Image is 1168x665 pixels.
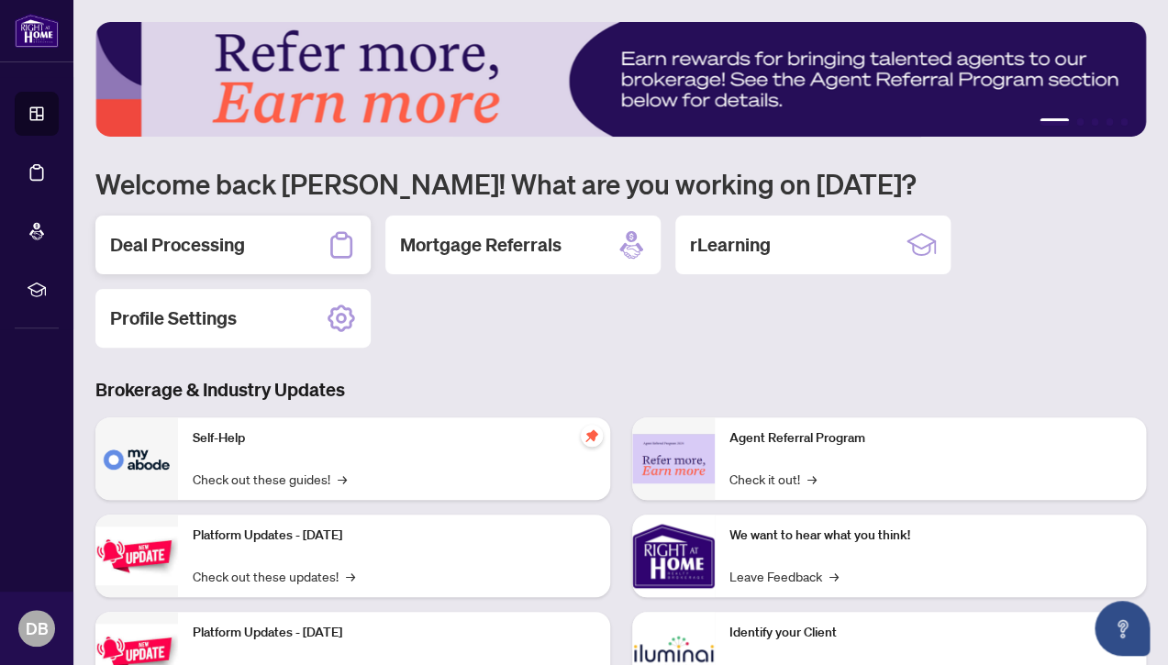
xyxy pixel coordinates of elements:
span: → [346,566,355,586]
button: 2 [1076,118,1084,126]
img: Platform Updates - July 21, 2025 [95,526,178,584]
span: DB [26,615,49,641]
img: We want to hear what you think! [632,515,715,597]
h2: Mortgage Referrals [400,232,562,258]
p: Platform Updates - [DATE] [193,526,595,546]
span: → [829,566,839,586]
button: 5 [1120,118,1128,126]
img: logo [15,14,59,48]
a: Check out these updates!→ [193,566,355,586]
h3: Brokerage & Industry Updates [95,377,1146,403]
a: Leave Feedback→ [729,566,839,586]
img: Self-Help [95,417,178,500]
span: → [807,469,817,489]
a: Check out these guides!→ [193,469,347,489]
button: Open asap [1095,601,1150,656]
p: We want to hear what you think! [729,526,1132,546]
h2: rLearning [690,232,771,258]
button: 4 [1106,118,1113,126]
h1: Welcome back [PERSON_NAME]! What are you working on [DATE]? [95,166,1146,201]
p: Platform Updates - [DATE] [193,623,595,643]
h2: Deal Processing [110,232,245,258]
button: 3 [1091,118,1098,126]
img: Slide 0 [95,22,1146,137]
span: → [338,469,347,489]
p: Identify your Client [729,623,1132,643]
span: pushpin [581,425,603,447]
button: 1 [1040,118,1069,126]
img: Agent Referral Program [632,434,715,484]
h2: Profile Settings [110,305,237,331]
a: Check it out!→ [729,469,817,489]
p: Agent Referral Program [729,428,1132,449]
p: Self-Help [193,428,595,449]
